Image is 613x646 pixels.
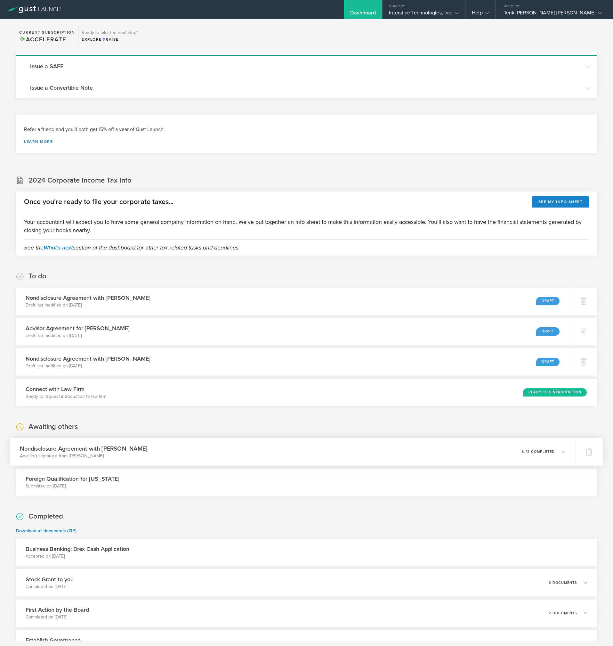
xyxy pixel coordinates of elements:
div: Connect with Law FirmReady to request introduction to law firmReady for Introduction [16,379,597,406]
div: Draft [536,297,560,305]
p: Submitted on [DATE] [26,483,119,489]
button: See my info sheet [532,196,589,208]
p: 2 documents [549,611,577,615]
p: Awaiting signature from [PERSON_NAME] [20,453,147,459]
div: Nondisclosure Agreement with [PERSON_NAME]Draft last modified on [DATE]Draft [16,348,570,376]
h3: Issue a Convertible Note [30,84,582,92]
em: See the section of the dashboard for other tax related tasks and deadlines. [24,244,240,251]
em: of [523,449,527,454]
h2: To do [28,272,46,281]
div: Help [472,10,489,19]
h3: Nondisclosure Agreement with [PERSON_NAME] [26,355,150,363]
div: Dashboard [350,10,376,19]
div: Nondisclosure Agreement with [PERSON_NAME]Draft last modified on [DATE]Draft [16,288,570,315]
a: What's next [44,244,73,251]
div: Ready to take the next step?ExploreRaise [78,26,141,45]
h2: Current Subscription [19,30,75,34]
h3: Nondisclosure Agreement with [PERSON_NAME] [20,444,147,453]
div: Draft [536,358,560,366]
p: 6 documents [549,581,577,585]
h3: Connect with Law Firm [26,385,106,393]
div: Advisor Agreement for [PERSON_NAME]Draft last modified on [DATE]Draft [16,318,570,345]
p: Completed on [DATE] [26,584,74,590]
p: Draft last modified on [DATE] [26,302,150,308]
div: Draft [536,327,560,336]
div: Explore [82,37,138,42]
p: Ready to request introduction to law firm [26,393,106,400]
p: Draft last modified on [DATE] [26,332,130,339]
h3: Issue a SAFE [30,62,582,70]
h2: Completed [28,512,63,521]
p: Completed on [DATE] [26,614,89,620]
a: Learn more [24,140,589,143]
a: Download all documents (ZIP) [16,528,77,534]
div: Interstice Technologies, Inc. [389,10,459,19]
p: Accepted on [DATE] [26,553,129,560]
h3: Stock Grant to you [26,575,74,584]
h2: Once you're ready to file your corporate taxes... [24,197,173,207]
h3: Ready to take the next step? [82,30,138,35]
h3: Advisor Agreement for [PERSON_NAME] [26,324,130,332]
div: Ready for Introduction [523,388,587,397]
h3: Business Banking: Brex Cash Application [26,545,129,553]
span: Raise [102,37,119,42]
h3: Establish Governance [26,636,81,644]
span: Accelerate [19,36,66,43]
div: Terik [PERSON_NAME] [PERSON_NAME] [504,10,602,19]
h2: Awaiting others [28,422,78,431]
p: 1 2 completed [522,450,555,453]
h2: 2024 Corporate Income Tax Info [28,176,132,185]
p: Your accountant will expect you to have some general company information on hand. We've put toget... [24,218,589,234]
h3: Nondisclosure Agreement with [PERSON_NAME] [26,294,150,302]
h3: Refer a friend and you'll both get 15% off a year of Gust Launch. [24,126,589,133]
p: Draft last modified on [DATE] [26,363,150,369]
h3: First Action by the Board [26,606,89,614]
h3: Foreign Qualification for [US_STATE] [26,475,119,483]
